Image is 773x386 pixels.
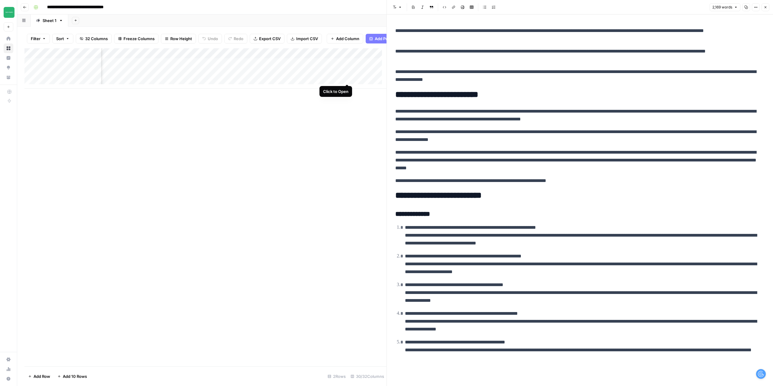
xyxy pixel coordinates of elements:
span: Add 10 Rows [63,373,87,379]
a: Insights [4,53,13,63]
span: Freeze Columns [123,36,155,42]
span: Undo [208,36,218,42]
button: Filter [27,34,50,43]
button: Sort [52,34,73,43]
button: 2,169 words [710,3,740,11]
span: Add Power Agent [375,36,408,42]
a: Sheet 1 [31,14,68,27]
button: Export CSV [250,34,284,43]
button: Freeze Columns [114,34,159,43]
span: 2,169 words [712,5,732,10]
span: Row Height [170,36,192,42]
button: Redo [224,34,247,43]
a: Your Data [4,72,13,82]
button: Add 10 Rows [54,372,91,381]
a: Settings [4,355,13,364]
span: Add Row [34,373,50,379]
div: 2 Rows [325,372,348,381]
span: Filter [31,36,40,42]
span: Import CSV [296,36,318,42]
button: Add Column [327,34,363,43]
div: Sheet 1 [43,18,56,24]
button: Import CSV [287,34,322,43]
span: Redo [234,36,243,42]
span: Add Column [336,36,359,42]
button: Add Power Agent [366,34,411,43]
div: 30/32 Columns [348,372,386,381]
button: Add Row [24,372,54,381]
button: 32 Columns [76,34,112,43]
span: Export CSV [259,36,281,42]
button: Help + Support [4,374,13,384]
span: Sort [56,36,64,42]
a: Usage [4,364,13,374]
a: Home [4,34,13,43]
span: 32 Columns [85,36,108,42]
img: Team Empathy Logo [4,7,14,18]
button: Workspace: Team Empathy [4,5,13,20]
button: Undo [198,34,222,43]
button: Row Height [161,34,196,43]
div: Click to Open [323,88,348,94]
a: Opportunities [4,63,13,72]
a: Browse [4,43,13,53]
